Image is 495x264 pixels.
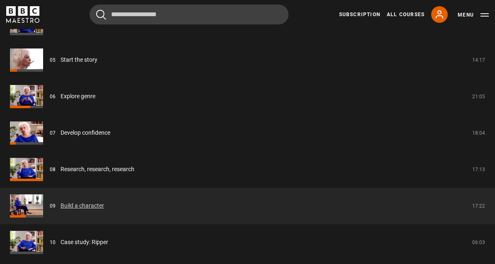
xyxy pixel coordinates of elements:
[387,11,425,18] a: All Courses
[339,11,380,18] a: Subscription
[61,165,134,174] a: Research, research, research
[61,238,108,247] a: Case study: Ripper
[61,128,110,137] a: Develop confidence
[458,11,489,19] button: Toggle navigation
[61,92,95,101] a: Explore genre
[6,6,39,23] svg: BBC Maestro
[61,56,97,64] a: Start the story
[96,10,106,20] button: Submit the search query
[61,201,104,210] a: Build a character
[90,5,289,24] input: Search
